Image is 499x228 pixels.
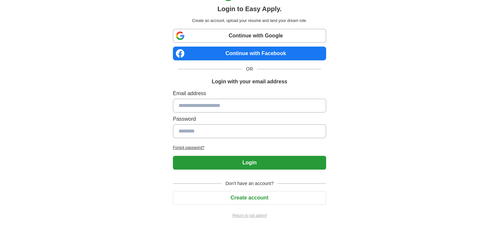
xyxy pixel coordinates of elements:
a: Continue with Google [173,29,326,43]
h1: Login with your email address [212,78,287,86]
a: Create account [173,195,326,200]
span: OR [242,66,257,73]
p: Create an account, upload your resume and land your dream role. [174,18,325,24]
button: Login [173,156,326,170]
a: Forgot password? [173,145,326,151]
span: Don't have an account? [221,180,278,187]
button: Create account [173,191,326,205]
a: Continue with Facebook [173,47,326,60]
label: Password [173,115,326,123]
h1: Login to Easy Apply. [218,4,282,14]
a: Return to job advert [173,213,326,218]
label: Email address [173,90,326,97]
